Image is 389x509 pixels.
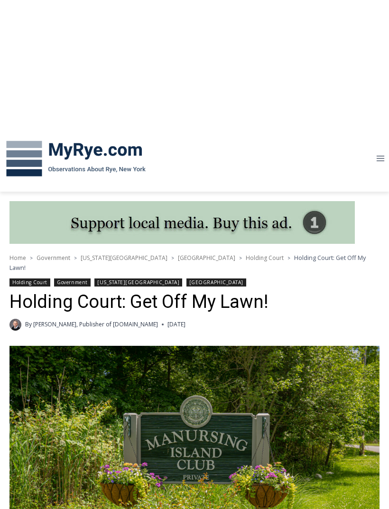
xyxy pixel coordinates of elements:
[94,278,182,287] a: [US_STATE][GEOGRAPHIC_DATA]
[37,254,70,262] a: Government
[9,201,355,244] img: support local media, buy this ad
[9,253,366,271] span: Holding Court: Get Off My Lawn!
[246,254,284,262] a: Holding Court
[25,320,32,329] span: By
[30,255,33,261] span: >
[167,320,185,329] time: [DATE]
[9,254,26,262] a: Home
[9,278,50,287] a: Holding Court
[371,151,389,166] button: Open menu
[9,253,380,272] nav: Breadcrumbs
[287,255,290,261] span: >
[186,278,246,287] a: [GEOGRAPHIC_DATA]
[74,255,77,261] span: >
[178,254,235,262] a: [GEOGRAPHIC_DATA]
[54,278,90,287] a: Government
[9,291,380,313] h1: Holding Court: Get Off My Lawn!
[33,320,158,328] a: [PERSON_NAME], Publisher of [DOMAIN_NAME]
[171,255,174,261] span: >
[81,254,167,262] a: [US_STATE][GEOGRAPHIC_DATA]
[239,255,242,261] span: >
[9,319,21,331] a: Author image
